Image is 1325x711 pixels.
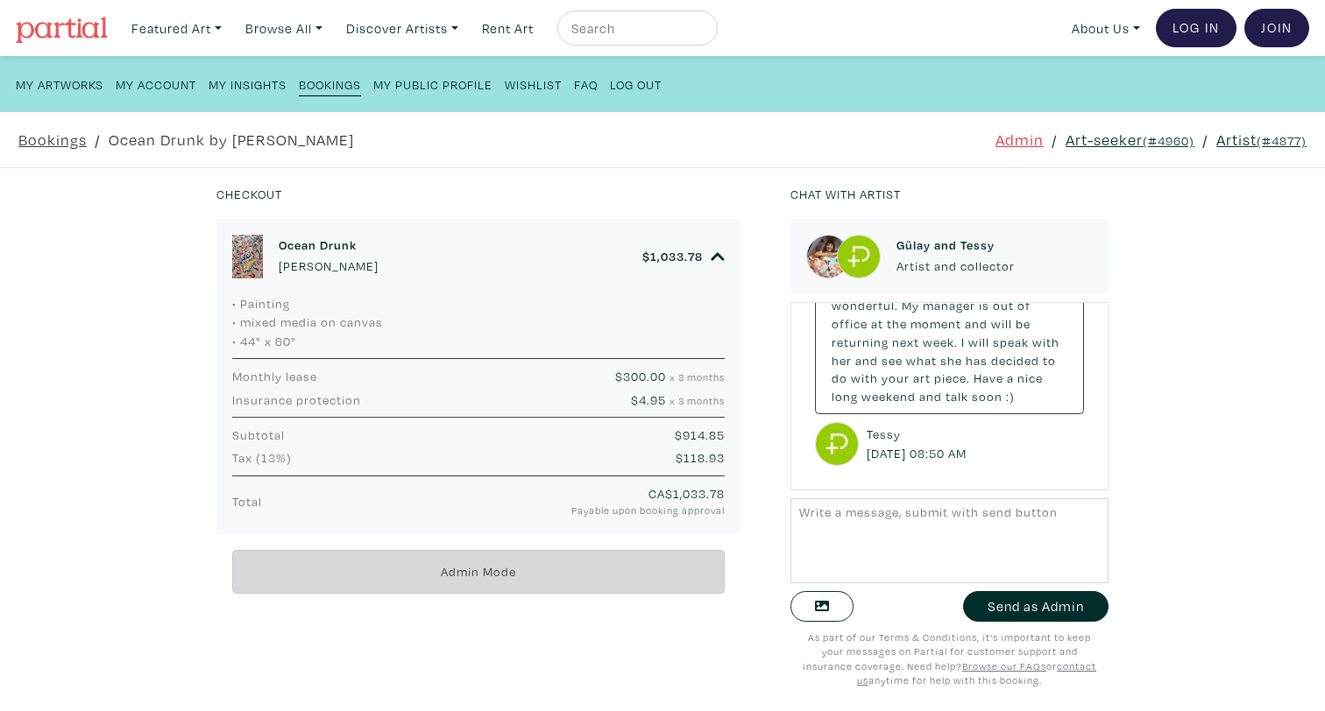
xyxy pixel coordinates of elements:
span: what [906,352,937,369]
span: will [991,315,1012,332]
a: My Public Profile [373,72,492,95]
span: CA$ [648,485,725,502]
div: Admin Mode [232,550,725,595]
a: Wishlist [505,72,562,95]
span: $300.00 [615,368,666,384]
a: Bookings [299,72,361,96]
small: As part of our Terms & Conditions, it's important to keep your messages on Partial for customer s... [803,630,1096,687]
span: wonderful. [832,297,898,313]
span: is [979,297,989,313]
img: phpThumb.php [806,235,850,278]
img: phpThumb.php [232,235,263,278]
span: Subtotal [232,426,285,443]
li: • mixed media on canvas [232,313,725,332]
small: FAQ [574,76,598,93]
h6: Ocean Drunk [279,237,379,252]
span: speak [993,334,1029,350]
span: :) [1006,388,1015,405]
button: Send as Admin [963,591,1109,622]
small: Tessy [DATE] 08:50 AM [867,425,971,462]
span: long [832,388,858,405]
small: x 3 months [670,394,725,407]
small: Bookings [299,76,361,93]
a: Discover Artists [338,11,466,46]
span: weekend [861,388,916,405]
small: Wishlist [505,76,562,93]
span: see [882,352,903,369]
small: Checkout [216,186,282,202]
a: Featured Art [124,11,230,46]
span: talk [946,388,968,405]
small: x 3 months [670,370,725,384]
span: be [1016,315,1031,332]
span: $ [675,426,725,443]
span: out [993,297,1014,313]
span: with [1032,334,1059,350]
span: 118.93 [684,449,725,466]
small: Log Out [610,76,662,93]
span: art [913,370,931,386]
a: Browse our FAQs [962,659,1046,672]
span: $4.95 [631,391,666,408]
span: a [1007,370,1014,386]
span: and [855,352,878,369]
span: 1,033.78 [650,248,703,264]
span: nice [1017,370,1043,386]
a: Rent Art [474,11,542,46]
span: I [961,334,965,350]
span: her [832,352,852,369]
span: Total [232,493,262,510]
span: / [1052,128,1058,151]
span: will [968,334,989,350]
span: has [966,352,988,369]
small: (#4877) [1257,132,1307,149]
a: Bookings [18,128,87,151]
span: she [940,352,962,369]
span: to [1043,352,1056,369]
a: Browse All [237,11,330,46]
li: • 44" x 60" [232,332,725,351]
span: of [1017,297,1031,313]
span: and [965,315,988,332]
a: My Account [116,72,196,95]
a: Log In [1156,9,1236,47]
span: with [851,370,878,386]
small: Payable upon booking approval [405,503,725,517]
a: FAQ [574,72,598,95]
span: / [1202,128,1208,151]
small: (#4960) [1143,132,1194,149]
span: the [887,315,907,332]
p: Artist and collector [896,257,1015,276]
span: next [892,334,919,350]
small: My Insights [209,76,287,93]
p: [PERSON_NAME] [279,257,379,276]
a: Artist(#4877) [1216,128,1307,151]
a: My Insights [209,72,287,95]
h6: Gülay and Tessy [896,237,1015,252]
a: My Artworks [16,72,103,95]
span: Monthly lease [232,368,317,384]
a: Art-seeker(#4960) [1066,128,1194,151]
small: My Public Profile [373,76,492,93]
img: phpThumb.php [837,235,881,278]
span: do [832,370,847,386]
span: and [919,388,942,405]
span: your [882,370,910,386]
a: Ocean Drunk by [PERSON_NAME] [109,128,354,151]
small: My Account [116,76,196,93]
span: Have [974,370,1003,386]
span: / [95,128,101,151]
a: Ocean Drunk [PERSON_NAME] [279,237,379,275]
input: Search [570,18,701,39]
span: Tax (13%) [232,449,292,466]
h6: $ [642,249,703,264]
span: moment [910,315,961,332]
span: week. [923,334,958,350]
a: Admin [996,128,1044,151]
span: manager [923,297,975,313]
span: soon [972,388,1003,405]
span: 1,033.78 [673,485,725,502]
a: contact us [857,659,1096,687]
span: $ [676,449,725,466]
